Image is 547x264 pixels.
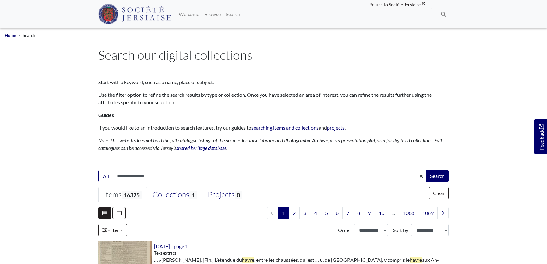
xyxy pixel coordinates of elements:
[364,207,375,219] a: Goto page 9
[242,257,254,263] span: havre
[338,226,351,234] label: Order
[104,190,142,200] div: Items
[202,8,223,21] a: Browse
[98,3,171,26] a: Société Jersiaise logo
[278,207,289,219] span: Goto page 1
[223,8,243,21] a: Search
[98,224,127,236] a: Filter
[264,207,449,219] nav: pagination
[289,207,300,219] a: Goto page 2
[176,145,226,151] a: shared heritage database
[23,33,35,38] span: Search
[98,47,449,63] h1: Search our digital collections
[353,207,364,219] a: Goto page 8
[321,207,332,219] a: Goto page 5
[418,207,438,219] a: Goto page 1089
[98,91,449,106] p: Use the filter option to refine the search results by type or collection. Once you have selected ...
[98,112,114,118] strong: Guides
[176,8,202,21] a: Welcome
[154,243,188,249] a: [DATE] - page 1
[299,207,310,219] a: Goto page 3
[98,124,449,132] p: If you would like to an introduction to search features, try our guides to , and .
[369,2,421,7] span: Return to Société Jersiaise
[267,207,278,219] li: Previous page
[410,257,422,263] span: havre
[122,191,142,199] span: 16325
[98,78,449,86] p: Start with a keyword, such as a name, place or subject.
[426,170,449,182] button: Search
[310,207,321,219] a: Goto page 4
[437,207,449,219] a: Next page
[375,207,388,219] a: Goto page 10
[332,207,343,219] a: Goto page 6
[534,119,547,154] a: Would you like to provide feedback?
[327,125,345,131] a: projects
[342,207,353,219] a: Goto page 7
[251,125,272,131] a: searching
[393,226,408,234] label: Sort by
[235,191,242,199] span: 0
[273,125,319,131] a: items and collections
[154,250,176,256] span: Text extract
[98,4,171,24] img: Société Jersiaise
[189,191,197,199] span: 1
[98,137,442,151] em: Note: This website does not hold the full catalogue listings of the Société Jersiaise Library and...
[5,33,16,38] a: Home
[538,124,545,150] span: Feedback
[399,207,418,219] a: Goto page 1088
[429,187,449,199] button: Clear
[153,190,197,200] div: Collections
[98,170,113,182] button: All
[208,190,242,200] div: Projects
[113,170,427,182] input: Enter one or more search terms...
